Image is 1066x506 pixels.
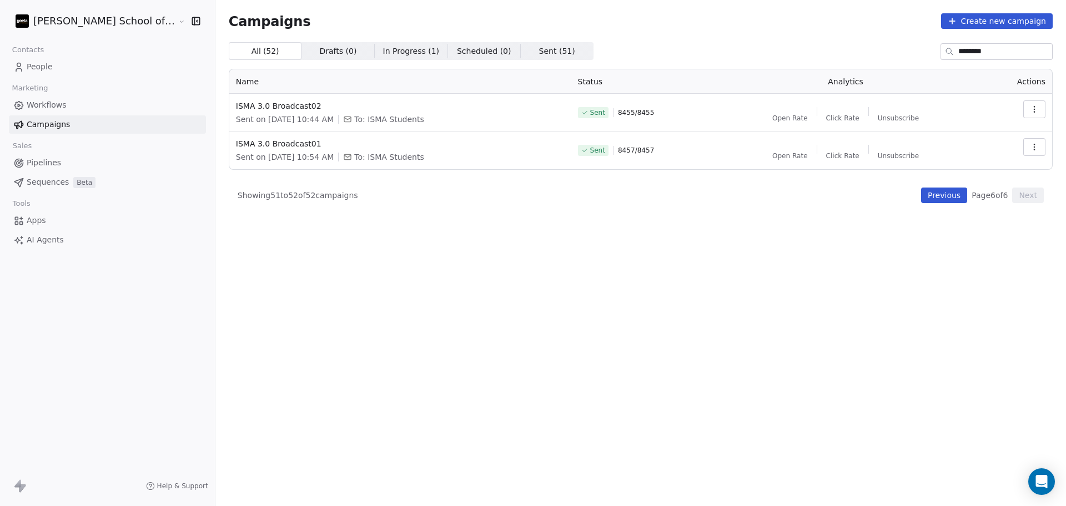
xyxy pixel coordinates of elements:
[826,114,859,123] span: Click Rate
[319,45,356,57] span: Drafts ( 0 )
[354,151,424,163] span: To: ISMA Students
[7,80,53,97] span: Marketing
[354,114,424,125] span: To: ISMA Students
[9,58,206,76] a: People
[9,96,206,114] a: Workflows
[236,151,334,163] span: Sent on [DATE] 10:54 AM
[27,99,67,111] span: Workflows
[539,45,575,57] span: Sent ( 51 )
[826,151,859,160] span: Click Rate
[878,151,919,160] span: Unsubscribe
[9,173,206,191] a: SequencesBeta
[16,14,29,28] img: Zeeshan%20Neck%20Print%20Dark.png
[27,119,70,130] span: Campaigns
[73,177,95,188] span: Beta
[146,482,208,490] a: Help & Support
[982,69,1053,94] th: Actions
[236,100,565,112] span: ISMA 3.0 Broadcast02
[7,42,49,58] span: Contacts
[9,154,206,172] a: Pipelines
[1028,468,1055,495] div: Open Intercom Messenger
[457,45,511,57] span: Scheduled ( 0 )
[229,69,571,94] th: Name
[921,188,967,203] button: Previous
[772,151,808,160] span: Open Rate
[157,482,208,490] span: Help & Support
[383,45,440,57] span: In Progress ( 1 )
[236,138,565,149] span: ISMA 3.0 Broadcast01
[618,108,654,117] span: 8455 / 8455
[33,14,175,28] span: [PERSON_NAME] School of Finance LLP
[590,146,605,155] span: Sent
[710,69,982,94] th: Analytics
[878,114,919,123] span: Unsubscribe
[27,61,53,73] span: People
[618,146,654,155] span: 8457 / 8457
[1012,188,1044,203] button: Next
[9,211,206,230] a: Apps
[8,138,37,154] span: Sales
[236,114,334,125] span: Sent on [DATE] 10:44 AM
[27,176,69,188] span: Sequences
[9,115,206,134] a: Campaigns
[571,69,710,94] th: Status
[972,190,1008,201] span: Page 6 of 6
[27,215,46,226] span: Apps
[941,13,1053,29] button: Create new campaign
[590,108,605,117] span: Sent
[772,114,808,123] span: Open Rate
[238,190,358,201] span: Showing 51 to 52 of 52 campaigns
[27,234,64,246] span: AI Agents
[9,231,206,249] a: AI Agents
[8,195,35,212] span: Tools
[229,13,311,29] span: Campaigns
[27,157,61,169] span: Pipelines
[13,12,170,31] button: [PERSON_NAME] School of Finance LLP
